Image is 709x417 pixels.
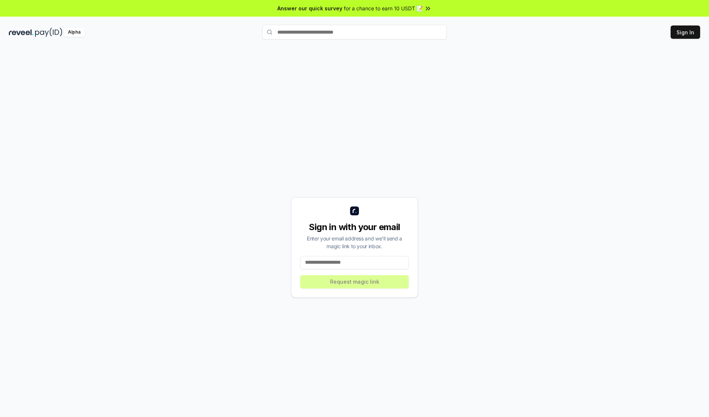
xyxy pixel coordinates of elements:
button: Sign In [671,25,700,39]
div: Alpha [64,28,85,37]
img: reveel_dark [9,28,34,37]
span: for a chance to earn 10 USDT 📝 [344,4,423,12]
div: Enter your email address and we’ll send a magic link to your inbox. [300,235,409,250]
div: Sign in with your email [300,221,409,233]
img: pay_id [35,28,62,37]
img: logo_small [350,206,359,215]
span: Answer our quick survey [277,4,342,12]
